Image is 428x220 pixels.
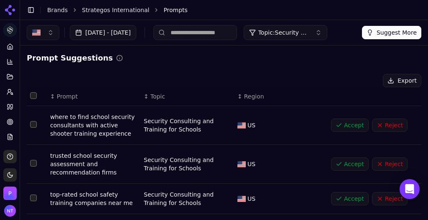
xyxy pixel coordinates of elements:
button: Open organization switcher [3,187,17,200]
div: ↕Topic [144,92,231,101]
button: Current brand: Strategos International [3,23,17,37]
th: Region [234,87,328,106]
img: Perrill [3,187,17,200]
div: where to find school security consultants with active shooter training experience [50,113,137,138]
img: US flag [237,122,246,129]
span: Region [244,92,264,101]
button: Accept [331,119,369,132]
button: Open user button [4,205,16,217]
img: Strategos International [3,23,17,37]
span: Topic [150,92,165,101]
nav: breadcrumb [47,6,405,14]
a: Strategos International [82,6,149,14]
button: Export [383,74,421,87]
button: [DATE] - [DATE] [70,25,136,40]
img: US flag [237,196,246,202]
div: trusted school security assessment and recommendation firms [50,152,137,177]
button: Reject [372,119,408,132]
button: Accept [331,192,369,205]
span: Topic: Security Consulting and Training for Schools [258,28,308,37]
button: Select row 3 [30,195,37,201]
span: Prompts [163,6,188,14]
span: US [247,160,255,168]
span: US [247,121,255,129]
button: Reject [372,157,408,171]
div: ↕Prompt [50,92,137,101]
div: top-rated school safety training companies near me [50,190,137,207]
span: US [247,195,255,203]
div: Security Consulting and Training for Schools [144,190,231,207]
button: Select row 2 [30,160,37,167]
h2: Prompt Suggestions [27,52,113,64]
button: Suggest More [362,26,421,39]
th: Prompt [47,87,140,106]
div: Security Consulting and Training for Schools [144,156,231,172]
th: Topic [140,87,234,106]
img: United States [32,28,41,37]
div: ↕Region [237,92,324,101]
img: Nate Tower [4,205,16,217]
div: Open Intercom Messenger [400,179,420,199]
span: Prompt [57,92,78,101]
button: Accept [331,157,369,171]
button: Select all rows [30,92,37,99]
img: US flag [237,161,246,167]
div: Security Consulting and Training for Schools [144,117,231,134]
button: Reject [372,192,408,205]
a: Brands [47,7,68,13]
button: Select row 1 [30,121,37,128]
